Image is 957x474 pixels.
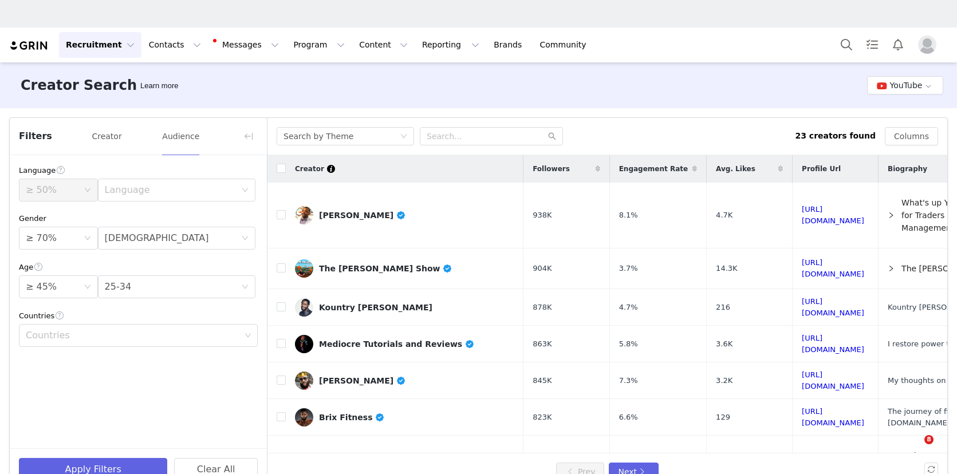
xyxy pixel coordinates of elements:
div: Mediocre Tutorials and Reviews [319,339,475,349]
img: GBTooyF5nLkgxIH6IRu2qzj9bRfk-rQB55KU461cPlKBnaw36ARPp26fVyyNpgZBG_y1DtiYkg=s480-c-k-c0x00ffffff-n... [295,206,313,224]
span: Avg. Likes [716,164,755,174]
img: vn4xu8-JC5_zYZuHO9bDI090rfZTnk-9uwKQBsiwOvlvYIZj8lMbdHrApHUUBRq840zRxUYa=s480-c-k-c0x00ffffff-no-rj [295,298,313,317]
i: icon: right [888,212,895,219]
span: Filters [19,129,52,143]
span: 823K [533,412,552,423]
i: icon: down [84,235,91,243]
i: icon: down [242,187,249,195]
div: ≥ 50% [26,179,57,201]
img: AIdro_nyblkagY7VFSIkIHheLxBQLFlWFPkztmI17bj5gwi33f8=s480-c-k-c0x00ffffff-no-rj [295,335,313,353]
button: Messages [208,32,286,58]
div: Countries [19,310,258,322]
button: Reporting [415,32,486,58]
button: YouTube [867,76,943,94]
input: Search... [420,127,563,145]
button: Profile [911,35,948,54]
span: 938K [533,210,552,221]
a: [URL][DOMAIN_NAME] [802,370,864,390]
a: Brix Fitness [295,408,514,426]
div: The [PERSON_NAME] Show [319,264,452,273]
span: 14.3K [716,263,737,274]
div: Tooltip anchor [138,80,180,92]
a: The [PERSON_NAME] Show [295,259,514,278]
div: Countries [26,330,241,341]
button: Search [834,32,859,58]
span: 3.6K [716,338,732,350]
div: [PERSON_NAME] [319,211,406,220]
a: [PERSON_NAME] [295,372,514,390]
div: Brix Fitness [319,413,385,422]
div: Gender [19,213,258,224]
button: Notifications [885,32,911,58]
i: icon: down [400,133,407,141]
span: 4.7% [619,302,638,313]
span: 863K [533,338,552,350]
h3: Creator Search [21,75,137,96]
i: icon: down [245,332,251,340]
img: AIdro_kgQjUzLJqvH4rVsdB-6aq_aw-E3w8Wz0XLNaaiHlWHiQ=s480-c-k-c0x00ffffff-no-rj [295,259,313,278]
span: 845K [533,375,552,386]
button: Creator [91,127,122,145]
button: Audience [162,127,200,145]
a: Brands [487,32,532,58]
button: Recruitment [59,32,141,58]
span: 7.3% [619,375,638,386]
span: 3.7% [619,263,638,274]
a: [URL][DOMAIN_NAME] [802,205,864,225]
button: Contacts [142,32,208,58]
a: [PERSON_NAME] [295,206,514,224]
button: Columns [885,127,938,145]
a: [URL][DOMAIN_NAME] [802,258,864,278]
a: Tasks [860,32,885,58]
div: Age [19,261,258,273]
span: 4.7K [716,210,732,221]
span: Profile Url [802,164,841,174]
div: [PERSON_NAME] [319,376,406,385]
a: Kountry [PERSON_NAME] [295,298,514,317]
div: ≥ 70% [26,227,57,249]
div: Language [105,184,236,196]
img: Gsknvt9xXj1IYfoDPoE4WPOI7wzxnzXoV65RPC01BMZouRiYqDAfQHmQs46VRDflX2hDDSQobqc=s480-c-k-c0x00ffffff-... [295,408,313,426]
span: 6.6% [619,412,638,423]
iframe: Intercom live chat [901,435,928,463]
img: placeholder-profile.jpg [918,35,936,54]
span: 878K [533,302,552,313]
a: [URL][DOMAIN_NAME] [802,334,864,354]
div: Tooltip anchor [326,164,336,174]
span: 5.8% [619,338,638,350]
a: Community [533,32,598,58]
div: Language [19,164,258,176]
div: 23 creators found [795,130,876,142]
a: [URL][DOMAIN_NAME] [802,297,864,317]
span: 904K [533,263,552,274]
a: Mediocre Tutorials and Reviews [295,335,514,353]
span: Engagement Rate [619,164,688,174]
img: AIdro_k11v_aUuWo5puHwuwFpo5niYzloIs6C3C5yGXkygZH-QU=s480-c-k-c0x00ffffff-no-rj [295,372,313,390]
span: 129 [716,412,730,423]
div: 25-34 [105,276,132,298]
span: Creator [295,164,324,174]
span: 8.1% [619,210,638,221]
button: Program [286,32,352,58]
div: Male [105,227,209,249]
div: ≥ 45% [26,276,57,298]
i: icon: down [84,187,91,195]
span: 216 [716,302,730,313]
a: [URL][DOMAIN_NAME] [802,407,864,427]
i: icon: down [84,283,91,291]
div: Search by Theme [283,128,353,145]
span: Followers [533,164,570,174]
button: Content [352,32,415,58]
span: 3.2K [716,375,732,386]
div: Kountry [PERSON_NAME] [319,303,432,312]
span: Biography [888,164,927,174]
i: icon: right [888,265,895,272]
img: grin logo [9,40,49,51]
span: 8 [924,435,934,444]
i: icon: search [548,132,556,140]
